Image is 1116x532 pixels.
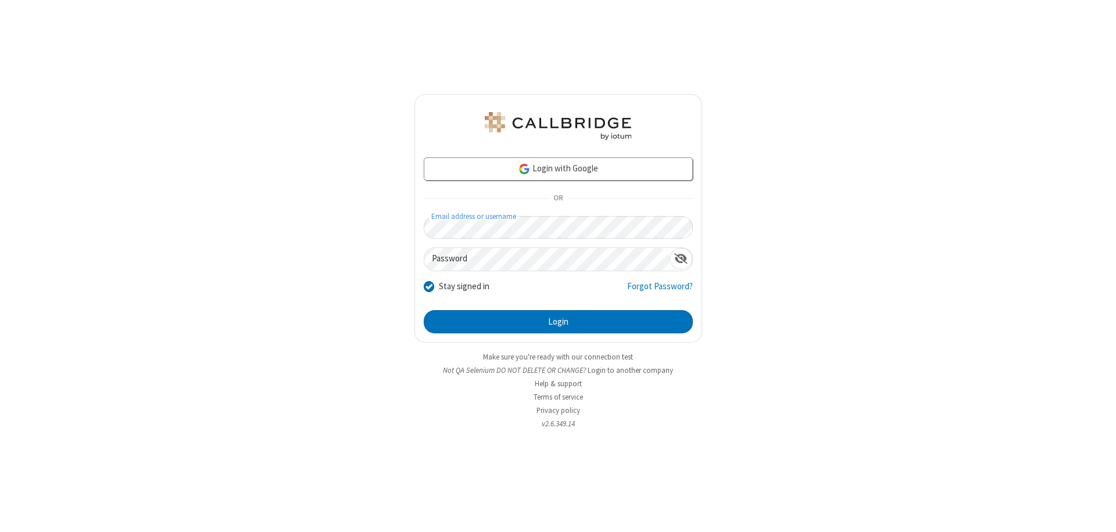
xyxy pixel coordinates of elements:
label: Stay signed in [439,280,489,293]
a: Login with Google [424,157,693,181]
li: v2.6.349.14 [414,418,702,429]
a: Terms of service [534,392,583,402]
a: Help & support [535,379,582,389]
button: Login [424,310,693,333]
a: Forgot Password? [627,280,693,302]
div: Show password [670,248,692,269]
span: OR [549,190,567,207]
img: google-icon.png [518,163,531,175]
img: QA Selenium DO NOT DELETE OR CHANGE [482,112,634,140]
li: Not QA Selenium DO NOT DELETE OR CHANGE? [414,365,702,376]
input: Password [424,248,670,271]
button: Login to another company [588,365,673,376]
a: Make sure you're ready with our connection test [483,352,633,362]
input: Email address or username [424,216,693,239]
a: Privacy policy [536,405,580,415]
